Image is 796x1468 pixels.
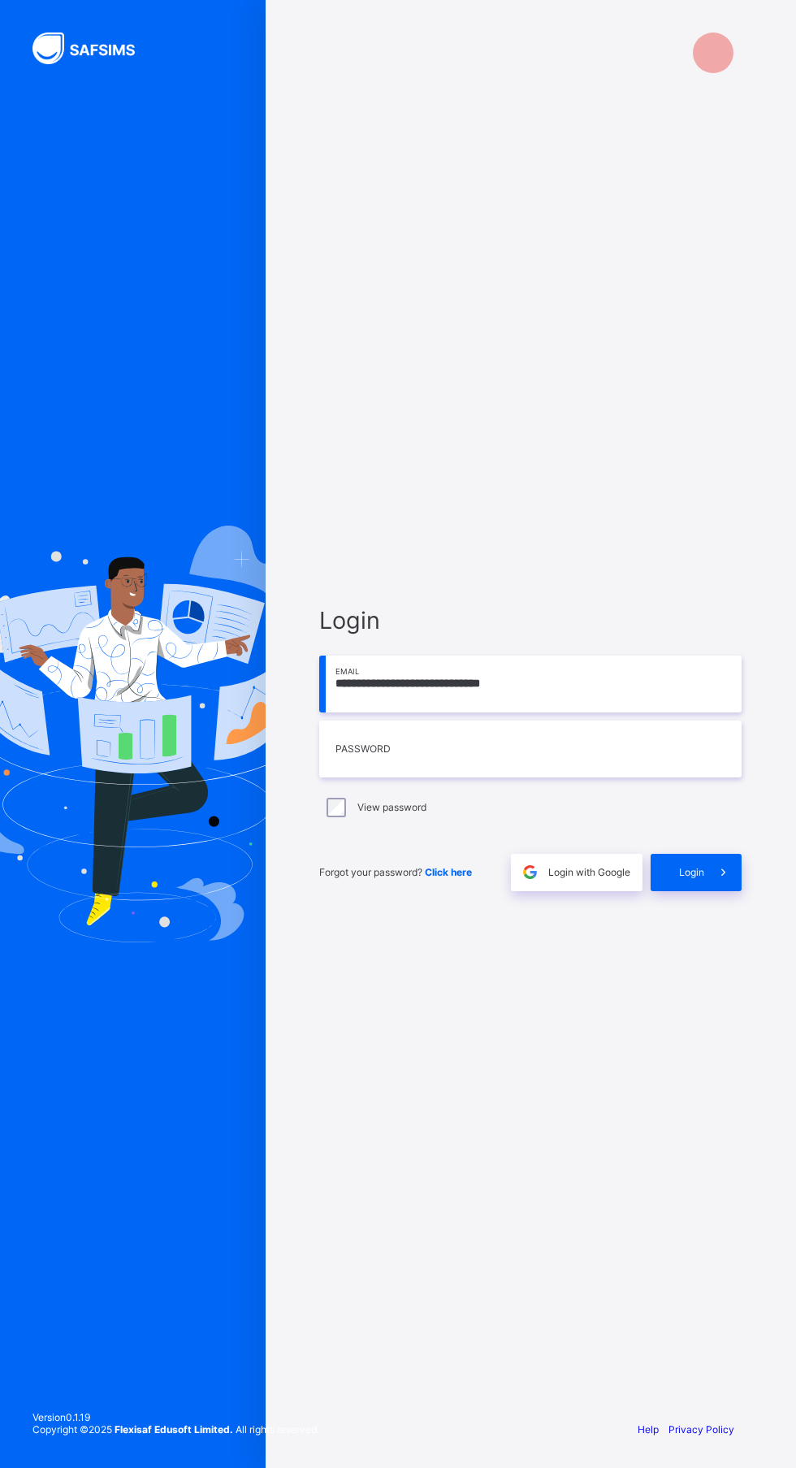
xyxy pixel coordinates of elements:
span: Login [679,866,704,878]
a: Help [638,1423,659,1436]
a: Click here [425,866,472,878]
img: google.396cfc9801f0270233282035f929180a.svg [521,863,539,881]
span: Login with Google [548,866,630,878]
label: View password [357,801,426,813]
img: SAFSIMS Logo [32,32,154,64]
span: Login [319,606,742,634]
span: Forgot your password? [319,866,472,878]
a: Privacy Policy [668,1423,734,1436]
span: Version 0.1.19 [32,1411,319,1423]
span: Copyright © 2025 All rights reserved. [32,1423,319,1436]
strong: Flexisaf Edusoft Limited. [115,1423,233,1436]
